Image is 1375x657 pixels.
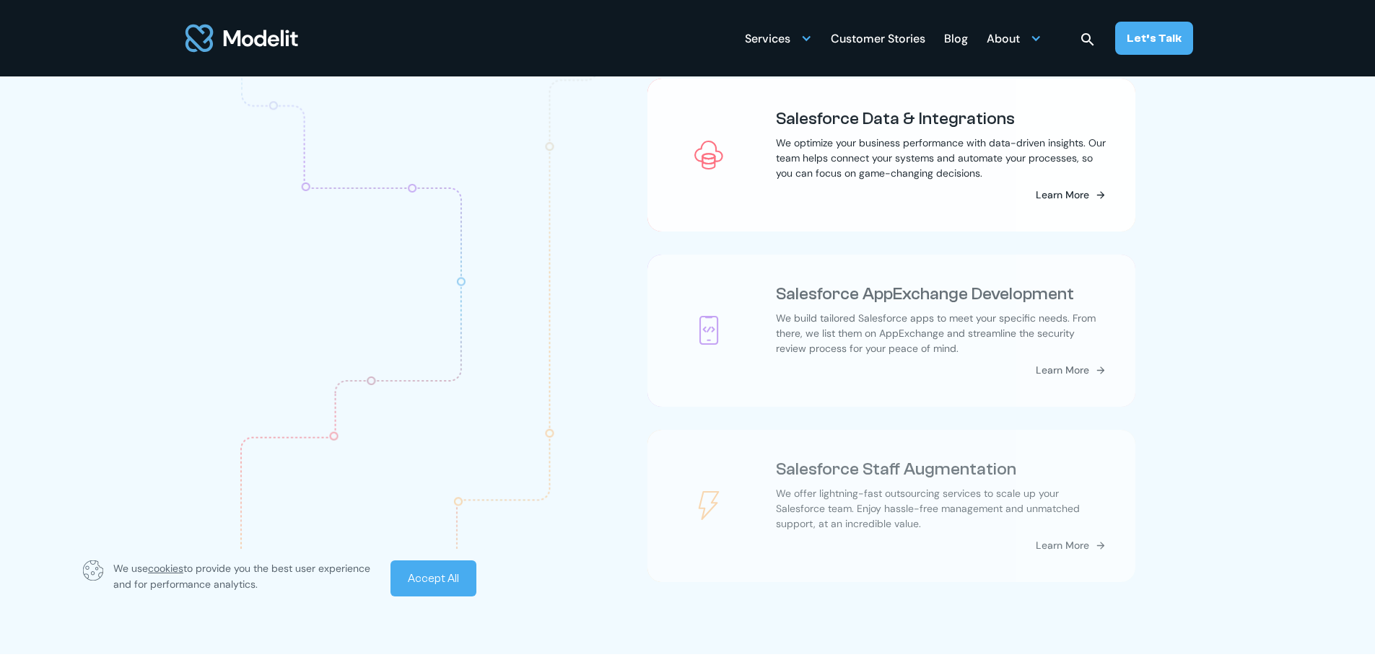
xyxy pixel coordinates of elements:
[776,283,1074,305] h3: Salesforce AppExchange Development
[148,562,183,575] span: cookies
[776,486,1106,532] p: We offer lightning-fast outsourcing services to scale up your Salesforce team. Enjoy hassle-free ...
[183,16,301,61] a: home
[745,24,812,52] div: Services
[183,16,301,61] img: modelit logo
[776,458,1016,480] h3: Salesforce Staff Augmentation
[987,24,1042,52] div: About
[113,560,380,592] p: We use to provide you the best user experience and for performance analytics.
[1036,188,1089,203] div: Learn More
[647,79,1135,231] a: Salesforce Data & IntegrationsWe optimize your business performance with data-driven insights. Ou...
[1127,30,1182,46] div: Let’s Talk
[776,107,1015,130] h3: Salesforce Data & Integrations
[390,560,476,596] a: Accept All
[647,430,1135,582] a: Salesforce Staff AugmentationWe offer lightning-fast outsourcing services to scale up your Salesf...
[944,26,968,54] div: Blog
[831,26,925,54] div: Customer Stories
[745,26,790,54] div: Services
[831,24,925,52] a: Customer Stories
[647,255,1135,407] a: Salesforce AppExchange DevelopmentWe build tailored Salesforce apps to meet your specific needs. ...
[1036,363,1089,378] div: Learn More
[776,136,1106,181] p: We optimize your business performance with data-driven insights. Our team helps connect your syst...
[1036,538,1089,553] div: Learn More
[776,311,1106,356] p: We build tailored Salesforce apps to meet your specific needs. From there, we list them on AppExc...
[1115,22,1193,55] a: Let’s Talk
[987,26,1020,54] div: About
[944,24,968,52] a: Blog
